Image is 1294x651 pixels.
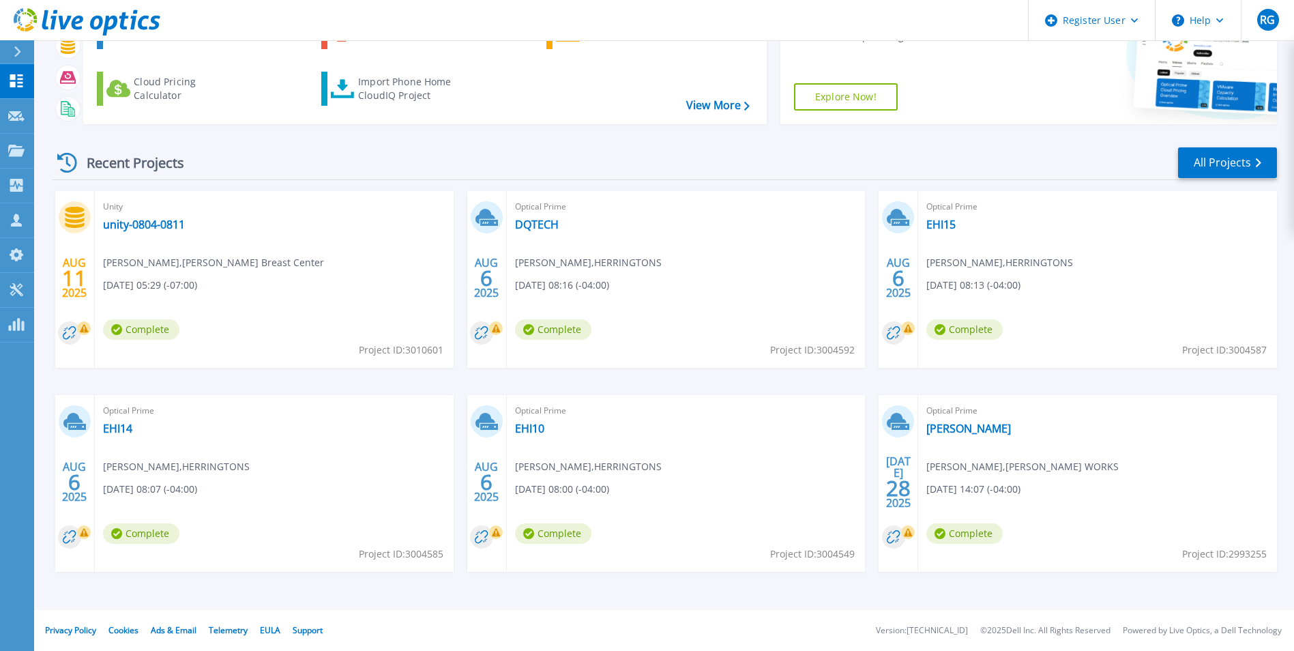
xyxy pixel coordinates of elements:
a: Cookies [108,624,138,636]
span: Complete [515,523,591,544]
span: [DATE] 08:07 (-04:00) [103,482,197,497]
span: 28 [886,482,911,494]
span: Optical Prime [515,403,857,418]
div: Recent Projects [53,146,203,179]
span: [PERSON_NAME] , HERRINGTONS [103,459,250,474]
span: Optical Prime [926,403,1269,418]
a: Ads & Email [151,624,196,636]
li: Powered by Live Optics, a Dell Technology [1123,626,1282,635]
a: DQTECH [515,218,559,231]
span: Project ID: 2993255 [1182,547,1267,562]
span: Project ID: 3004592 [770,343,855,358]
a: Explore Now! [794,83,898,111]
span: Unity [103,199,445,214]
a: EULA [260,624,280,636]
span: Optical Prime [515,199,857,214]
span: Project ID: 3004587 [1182,343,1267,358]
div: Cloud Pricing Calculator [134,75,243,102]
span: Complete [926,523,1003,544]
a: unity-0804-0811 [103,218,185,231]
span: [DATE] 08:13 (-04:00) [926,278,1020,293]
div: AUG 2025 [885,253,911,303]
li: Version: [TECHNICAL_ID] [876,626,968,635]
span: 6 [480,272,492,284]
span: [DATE] 05:29 (-07:00) [103,278,197,293]
span: 11 [62,272,87,284]
a: Support [293,624,323,636]
a: Privacy Policy [45,624,96,636]
span: Complete [103,523,179,544]
a: Telemetry [209,624,248,636]
span: Project ID: 3004549 [770,547,855,562]
span: [PERSON_NAME] , HERRINGTONS [926,255,1073,270]
div: Import Phone Home CloudIQ Project [358,75,465,102]
span: [DATE] 14:07 (-04:00) [926,482,1020,497]
a: EHI15 [926,218,956,231]
div: AUG 2025 [61,457,87,507]
span: 6 [480,476,492,488]
span: Complete [103,319,179,340]
span: [PERSON_NAME] , [PERSON_NAME] Breast Center [103,255,324,270]
a: All Projects [1178,147,1277,178]
a: View More [686,99,750,112]
span: Project ID: 3010601 [359,343,443,358]
a: [PERSON_NAME] [926,422,1011,435]
span: [DATE] 08:00 (-04:00) [515,482,609,497]
span: [PERSON_NAME] , [PERSON_NAME] WORKS [926,459,1119,474]
div: AUG 2025 [61,253,87,303]
span: Complete [926,319,1003,340]
span: Optical Prime [926,199,1269,214]
span: RG [1260,14,1275,25]
span: [PERSON_NAME] , HERRINGTONS [515,255,662,270]
span: 6 [892,272,905,284]
span: 6 [68,476,80,488]
span: Project ID: 3004585 [359,547,443,562]
span: Optical Prime [103,403,445,418]
div: AUG 2025 [473,253,499,303]
li: © 2025 Dell Inc. All Rights Reserved [980,626,1111,635]
a: EHI14 [103,422,132,435]
div: AUG 2025 [473,457,499,507]
span: Complete [515,319,591,340]
a: EHI10 [515,422,544,435]
a: Cloud Pricing Calculator [97,72,249,106]
span: [DATE] 08:16 (-04:00) [515,278,609,293]
span: [PERSON_NAME] , HERRINGTONS [515,459,662,474]
div: [DATE] 2025 [885,457,911,507]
